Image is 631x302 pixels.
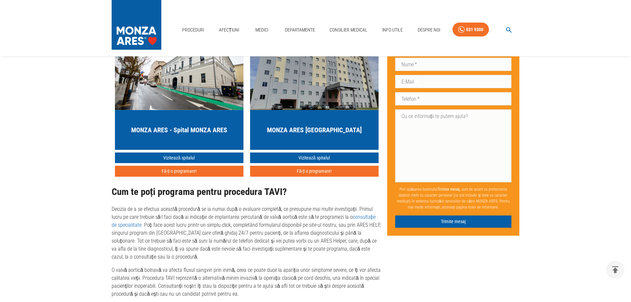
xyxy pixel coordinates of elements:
[267,125,362,135] h5: MONZA ARES [GEOGRAPHIC_DATA]
[131,125,227,135] h5: MONZA ARES - Spital MONZA ARES
[250,152,379,163] a: Vizitează spitalul
[327,23,370,37] a: Consilier Medical
[452,23,489,37] a: 031 9300
[250,166,379,177] button: Fă-ți o programare!
[251,23,273,37] a: Medici
[466,26,483,34] div: 031 9300
[415,23,443,37] a: Despre Noi
[216,23,242,37] a: Afecțiuni
[115,30,243,110] img: MONZA ARES Cluj-Napoca
[438,187,460,192] b: Trimite mesaj
[380,23,405,37] a: Info Utile
[395,215,512,228] button: Trimite mesaj
[395,184,512,213] p: Prin apăsarea butonului , sunt de acord cu prelucrarea datelor mele cu caracter personal (ce pot ...
[282,23,318,37] a: Departamente
[115,30,243,150] a: MONZA ARES - Spital MONZA ARES
[112,205,382,261] p: Decizia de a se efectua această procedură se ia numai după o evaluare completă, ce presupune mai ...
[112,266,382,298] p: O valvă aortică bolnavă va afecta fluxul sangvin prin inimă, ceea ce poate duce la apariția unor ...
[115,152,243,163] a: Vizitează spitalul
[250,30,379,110] img: MONZA ARES Bucuresti
[606,261,624,279] button: delete
[180,23,207,37] a: Proceduri
[250,30,379,150] a: MONZA ARES [GEOGRAPHIC_DATA]
[115,166,243,177] button: Fă-ți o programare!
[112,187,382,197] h2: Cum te poți programa pentru procedura TAVI?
